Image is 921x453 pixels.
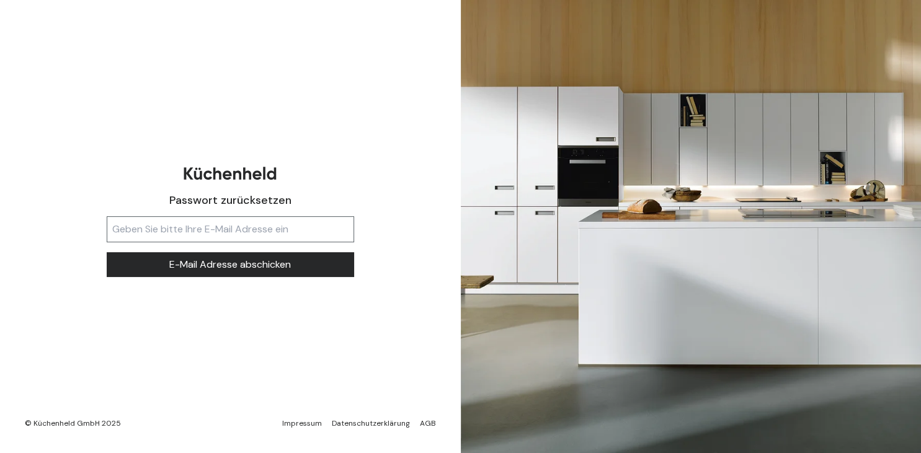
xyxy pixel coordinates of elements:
a: AGB [420,418,436,428]
a: Impressum [282,418,322,428]
img: Kuechenheld logo [184,167,277,180]
div: © Küchenheld GmbH 2025 [25,418,121,428]
h1: Passwort zurücksetzen [107,191,354,209]
button: E-Mail Adresse abschicken [107,252,354,277]
a: Datenschutzerklärung [332,418,410,428]
span: E-Mail Adresse abschicken [169,257,291,272]
input: Geben Sie bitte Ihre E-Mail Adresse ein [107,216,354,242]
